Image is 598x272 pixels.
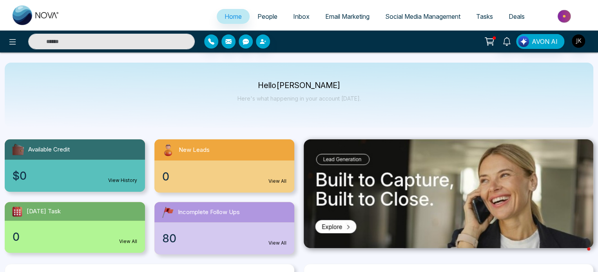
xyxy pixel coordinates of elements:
span: [DATE] Task [27,207,61,216]
span: Tasks [476,13,493,20]
img: newLeads.svg [161,142,176,157]
span: Deals [509,13,525,20]
button: AVON AI [516,34,564,49]
a: Home [217,9,250,24]
span: New Leads [179,146,210,155]
span: 0 [162,168,169,185]
img: availableCredit.svg [11,142,25,157]
span: People [257,13,277,20]
img: Market-place.gif [536,7,593,25]
img: followUps.svg [161,205,175,219]
a: Tasks [468,9,501,24]
span: Social Media Management [385,13,460,20]
a: Email Marketing [317,9,377,24]
p: Hello [PERSON_NAME] [237,82,361,89]
img: User Avatar [572,34,585,48]
span: Email Marketing [325,13,370,20]
a: Incomplete Follow Ups80View All [150,202,299,254]
a: Social Media Management [377,9,468,24]
span: Available Credit [28,145,70,154]
a: View History [108,177,137,184]
span: 80 [162,230,176,247]
span: Incomplete Follow Ups [178,208,240,217]
iframe: Intercom live chat [571,245,590,264]
p: Here's what happening in your account [DATE]. [237,95,361,102]
span: 0 [13,229,20,245]
a: View All [268,240,286,247]
a: New Leads0View All [150,139,299,193]
span: $0 [13,168,27,184]
a: View All [268,178,286,185]
a: Inbox [285,9,317,24]
span: Inbox [293,13,310,20]
img: . [304,139,593,248]
span: AVON AI [532,37,558,46]
span: Home [225,13,242,20]
img: Nova CRM Logo [13,5,60,25]
a: Deals [501,9,533,24]
a: People [250,9,285,24]
img: Lead Flow [518,36,529,47]
a: View All [119,238,137,245]
img: todayTask.svg [11,205,24,218]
